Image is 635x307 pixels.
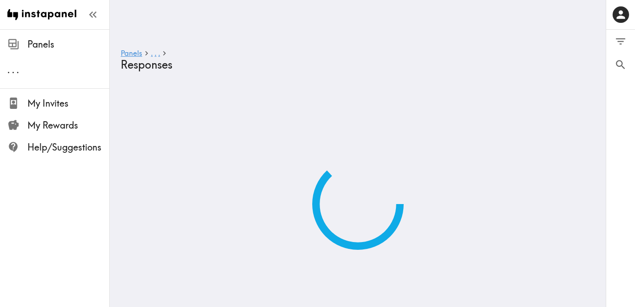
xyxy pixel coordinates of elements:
[27,38,109,51] span: Panels
[27,119,109,132] span: My Rewards
[7,64,10,75] span: .
[27,97,109,110] span: My Invites
[606,30,635,53] button: Filter Responses
[27,141,109,154] span: Help/Suggestions
[12,64,15,75] span: .
[606,53,635,76] button: Search
[614,59,627,71] span: Search
[155,48,156,58] span: .
[121,49,142,58] a: Panels
[614,35,627,48] span: Filter Responses
[16,64,19,75] span: .
[121,58,587,71] h4: Responses
[158,48,160,58] span: .
[151,49,160,58] a: ...
[151,48,153,58] span: .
